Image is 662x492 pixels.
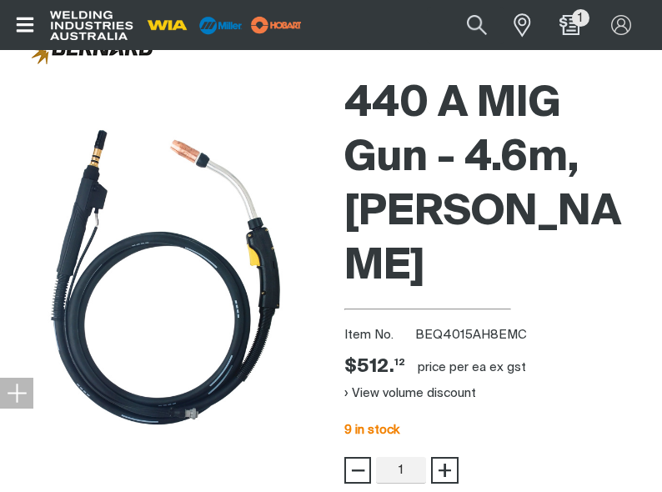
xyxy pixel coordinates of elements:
[344,355,405,379] div: Price
[13,125,318,429] img: 440 A MIG Gun - 4.6m, Miller
[415,329,527,341] span: BEQ4015AH8EMC
[427,7,504,44] input: Product name or item number...
[344,355,405,379] span: $512.
[344,326,412,345] span: Item No.
[344,424,399,436] span: 9 in stock
[394,358,405,367] sup: 12
[7,383,27,403] img: hide socials
[344,78,649,294] h1: 440 A MIG Gun - 4.6m, [PERSON_NAME]
[344,379,476,406] button: View volume discount
[449,7,505,44] button: Search products
[489,359,526,376] div: ex gst
[350,456,366,484] span: −
[437,456,453,484] span: +
[418,359,486,376] div: price per EA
